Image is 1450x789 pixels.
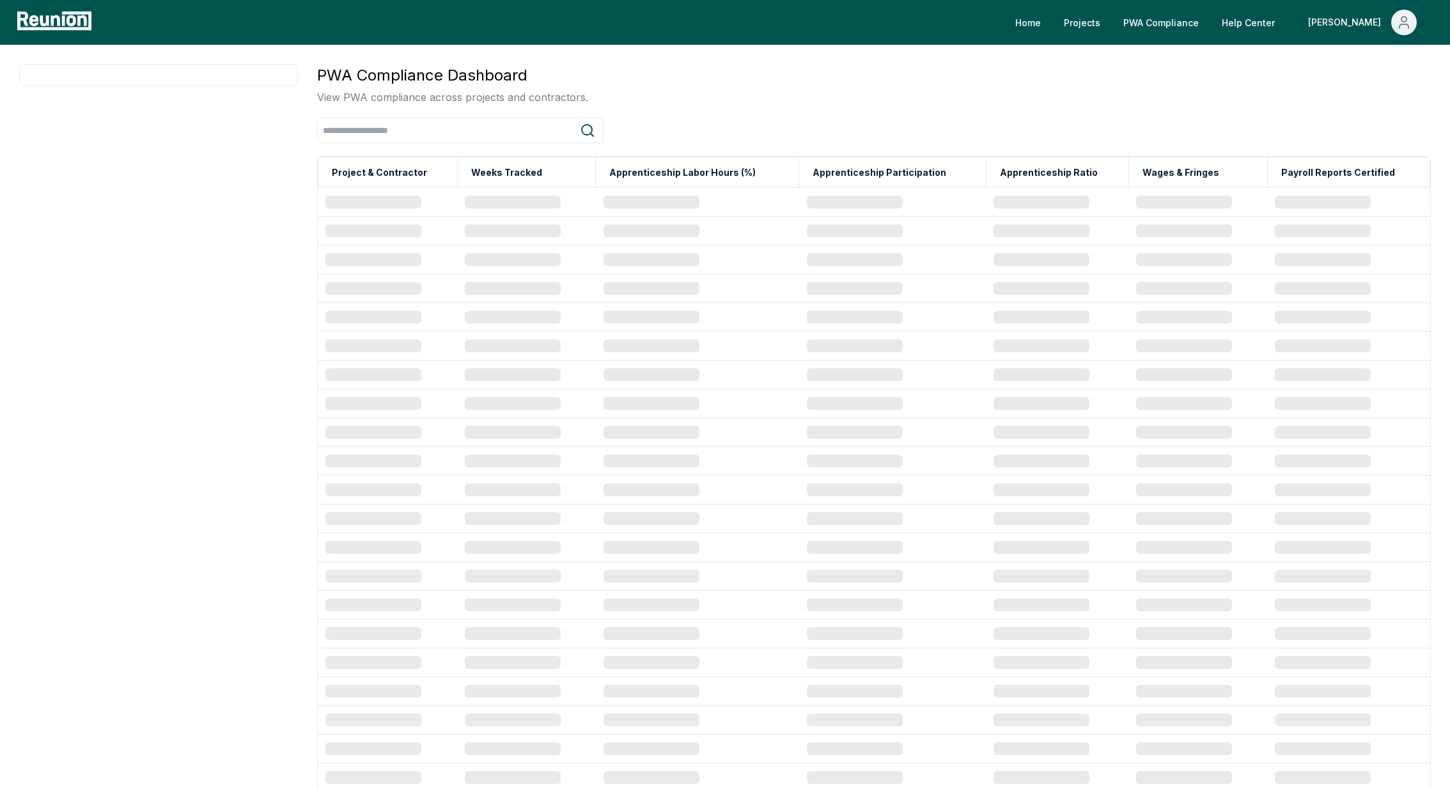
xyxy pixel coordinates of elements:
[317,90,588,105] p: View PWA compliance across projects and contractors.
[1054,10,1111,35] a: Projects
[607,160,758,185] button: Apprenticeship Labor Hours (%)
[469,160,545,185] button: Weeks Tracked
[1308,10,1386,35] div: [PERSON_NAME]
[1005,10,1437,35] nav: Main
[1298,10,1427,35] button: [PERSON_NAME]
[1005,10,1051,35] a: Home
[1279,160,1398,185] button: Payroll Reports Certified
[1212,10,1285,35] a: Help Center
[329,160,430,185] button: Project & Contractor
[1113,10,1209,35] a: PWA Compliance
[1140,160,1222,185] button: Wages & Fringes
[810,160,949,185] button: Apprenticeship Participation
[317,64,588,87] h3: PWA Compliance Dashboard
[997,160,1100,185] button: Apprenticeship Ratio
